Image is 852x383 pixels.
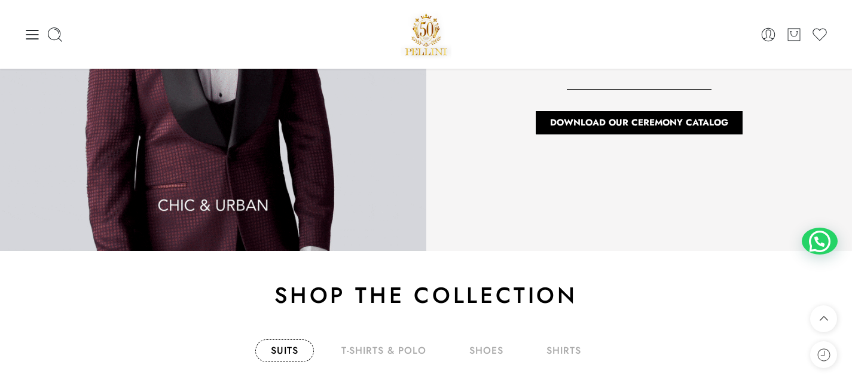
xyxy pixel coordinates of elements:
a: Cart [786,26,802,43]
img: Pellini [401,9,452,60]
a: shirts [531,339,597,362]
span: Download Our Ceremony Catalog [550,118,728,127]
a: Suits [255,339,314,362]
h2: Shop the collection [24,281,828,310]
a: Login / Register [760,26,777,43]
a: shoes [454,339,519,362]
a: Pellini - [401,9,452,60]
a: Download Our Ceremony Catalog [535,111,743,135]
a: T-Shirts & Polo [326,339,442,362]
a: Wishlist [811,26,828,43]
